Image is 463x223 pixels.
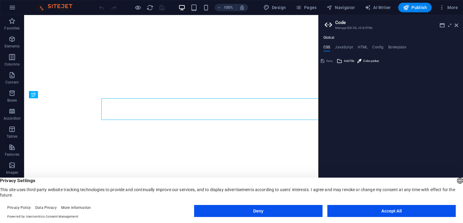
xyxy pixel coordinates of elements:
span: Pages [295,5,317,11]
p: Boxes [7,98,17,103]
span: Publish [403,5,427,11]
button: Navigator [324,3,357,12]
h4: HTML [358,45,368,52]
h4: Boilerplate [388,45,406,52]
span: Navigator [326,5,355,11]
span: AI Writer [365,5,391,11]
button: Add file [336,57,355,65]
p: Tables [7,134,17,139]
h4: Config [372,45,383,52]
i: On resize automatically adjust zoom level to fit chosen device. [239,5,245,10]
h4: Global [323,35,334,40]
p: Features [5,152,19,157]
p: Elements [5,44,20,49]
button: Pages [293,3,319,12]
p: Accordion [4,116,20,121]
div: Design (Ctrl+Alt+Y) [261,3,288,12]
p: Favorites [4,26,20,31]
button: AI Writer [362,3,393,12]
h2: Code [335,20,458,25]
p: Content [5,80,19,85]
i: Reload page [146,4,153,11]
button: 100% [215,4,236,11]
button: Color picker [356,57,380,65]
h6: 100% [224,4,233,11]
button: Design [261,3,288,12]
p: Images [6,170,18,175]
button: More [436,3,460,12]
h4: CSS [323,45,330,52]
span: Design [263,5,286,11]
h4: JavaScript [335,45,353,52]
h3: Manage (S)CSS, JS & HTML [335,25,446,31]
span: Color picker [363,57,379,65]
span: More [439,5,458,11]
button: Publish [398,3,432,12]
button: Click here to leave preview mode and continue editing [134,4,141,11]
button: reload [146,4,153,11]
p: Columns [5,62,20,67]
span: Add file [344,57,354,65]
img: Editor Logo [35,4,80,11]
